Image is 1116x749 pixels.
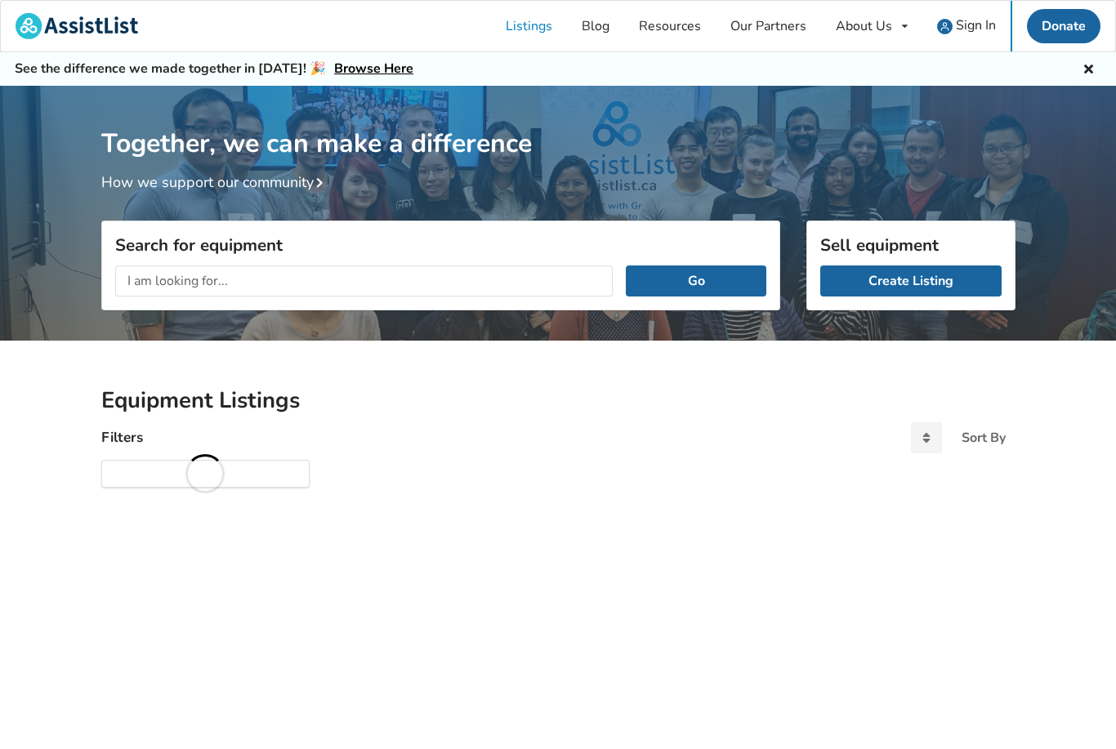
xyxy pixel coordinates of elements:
a: Resources [624,1,716,51]
h1: Together, we can make a difference [101,86,1016,160]
a: Donate [1027,9,1100,43]
span: Sign In [956,16,996,34]
h4: Filters [101,428,143,447]
a: Our Partners [716,1,821,51]
input: I am looking for... [115,265,614,296]
img: assistlist-logo [16,13,138,39]
a: Blog [567,1,624,51]
a: Browse Here [334,60,413,78]
a: user icon Sign In [922,1,1011,51]
div: Sort By [962,431,1006,444]
a: How we support our community [101,172,330,192]
h5: See the difference we made together in [DATE]! 🎉 [15,60,413,78]
h2: Equipment Listings [101,386,1016,415]
a: Listings [491,1,567,51]
h3: Search for equipment [115,234,766,256]
button: Go [626,265,766,296]
img: user icon [937,19,953,34]
a: Create Listing [820,265,1002,296]
div: About Us [836,20,892,33]
h3: Sell equipment [820,234,1002,256]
